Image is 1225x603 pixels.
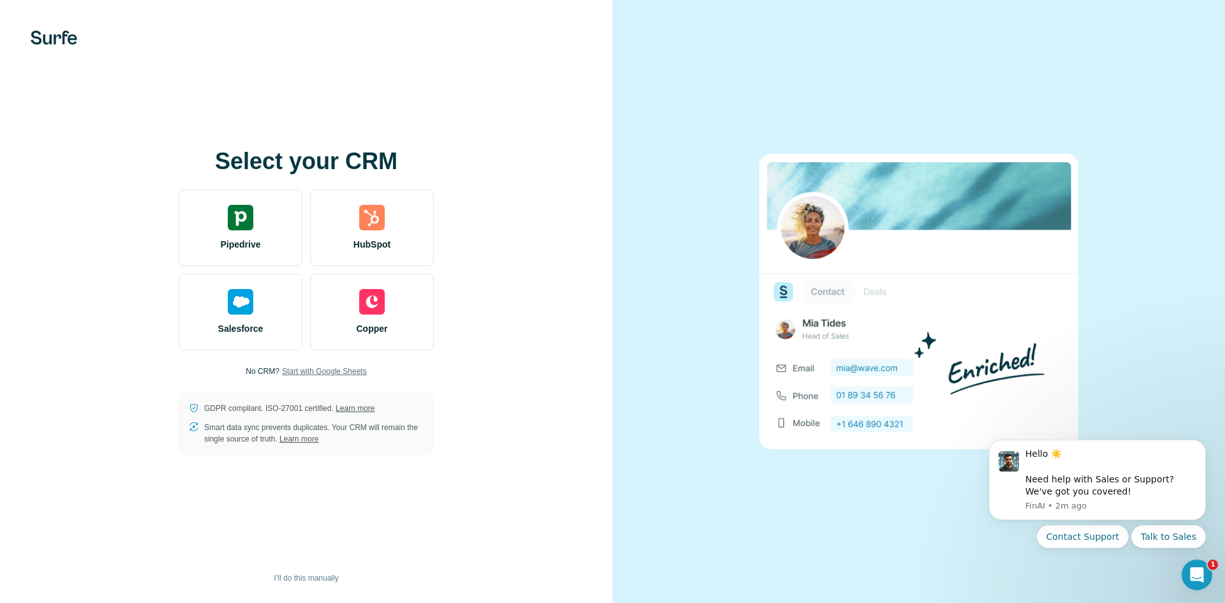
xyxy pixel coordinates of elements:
img: none image [759,154,1078,449]
a: Learn more [336,404,375,413]
span: Pipedrive [220,238,260,251]
h1: Select your CRM [179,149,434,174]
img: pipedrive's logo [228,205,253,230]
span: I’ll do this manually [274,572,338,584]
img: hubspot's logo [359,205,385,230]
img: Surfe's logo [31,31,77,45]
img: salesforce's logo [228,289,253,315]
button: Start with Google Sheets [282,366,367,377]
a: Learn more [279,435,318,443]
p: No CRM? [246,366,279,377]
span: 1 [1208,560,1218,570]
p: Smart data sync prevents duplicates. Your CRM will remain the single source of truth. [204,422,424,445]
p: GDPR compliant. ISO-27001 certified. [204,403,375,414]
img: copper's logo [359,289,385,315]
span: Copper [357,322,388,335]
iframe: Intercom notifications message [970,428,1225,556]
span: HubSpot [353,238,390,251]
iframe: Intercom live chat [1182,560,1212,590]
button: I’ll do this manually [265,569,347,588]
span: Salesforce [218,322,264,335]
